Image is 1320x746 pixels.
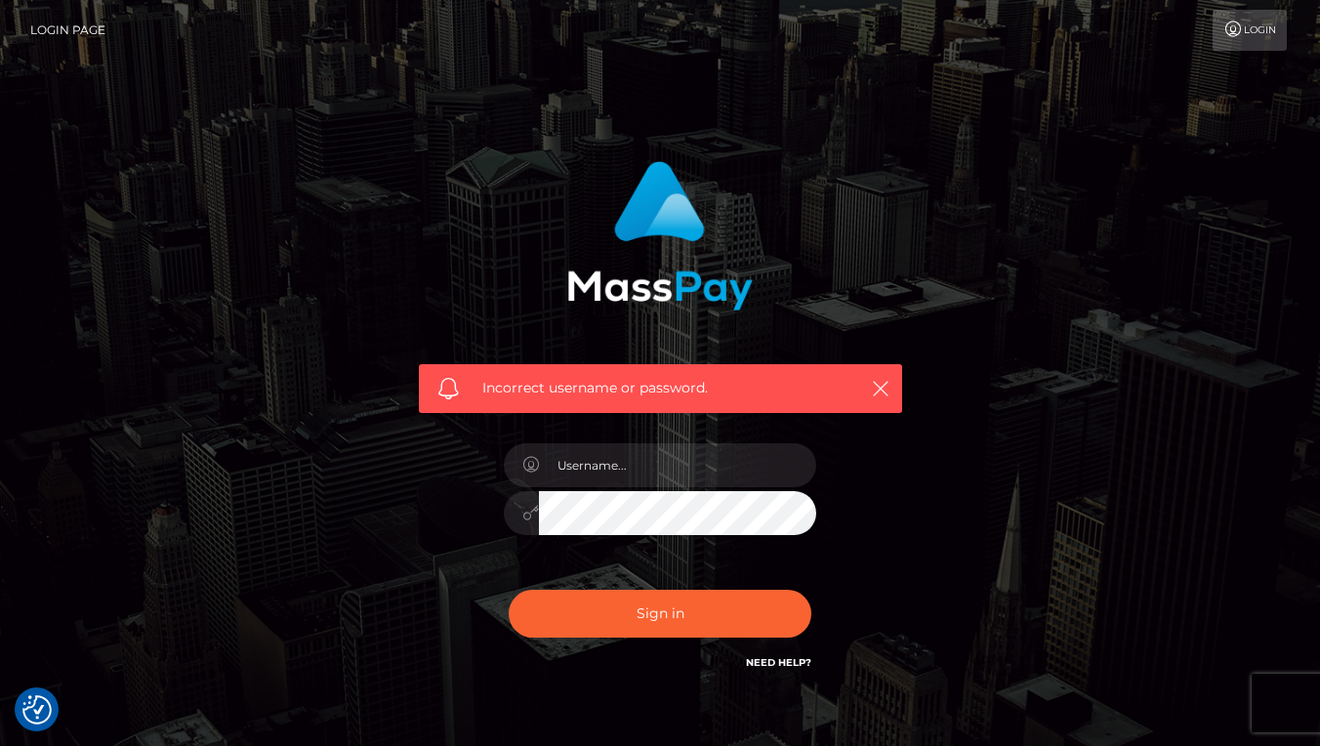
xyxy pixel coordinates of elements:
[22,695,52,725] img: Revisit consent button
[30,10,105,51] a: Login Page
[509,590,811,638] button: Sign in
[22,695,52,725] button: Consent Preferences
[482,378,839,398] span: Incorrect username or password.
[567,161,753,311] img: MassPay Login
[746,656,811,669] a: Need Help?
[539,443,816,487] input: Username...
[1213,10,1287,51] a: Login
